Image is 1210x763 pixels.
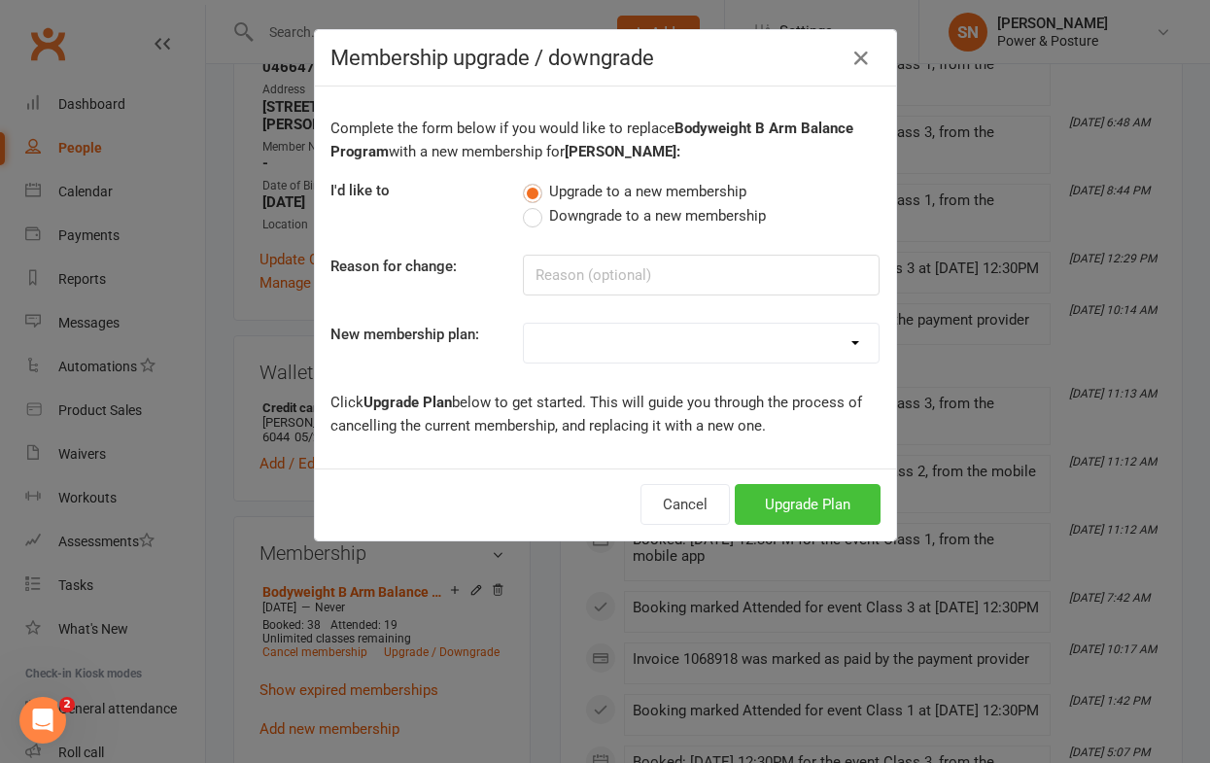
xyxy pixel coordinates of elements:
label: Reason for change: [330,255,457,278]
span: Upgrade to a new membership [549,180,746,200]
label: New membership plan: [330,323,479,346]
input: Reason (optional) [523,255,880,295]
span: 2 [59,697,75,712]
p: Click below to get started. This will guide you through the process of cancelling the current mem... [330,391,881,437]
span: Downgrade to a new membership [549,204,766,225]
label: I'd like to [330,179,390,202]
b: Upgrade Plan [363,394,452,411]
button: Close [846,43,877,74]
button: Upgrade Plan [735,484,881,525]
p: Complete the form below if you would like to replace with a new membership for [330,117,881,163]
iframe: Intercom live chat [19,697,66,744]
h4: Membership upgrade / downgrade [330,46,881,70]
button: Cancel [640,484,730,525]
b: [PERSON_NAME]: [565,143,680,160]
